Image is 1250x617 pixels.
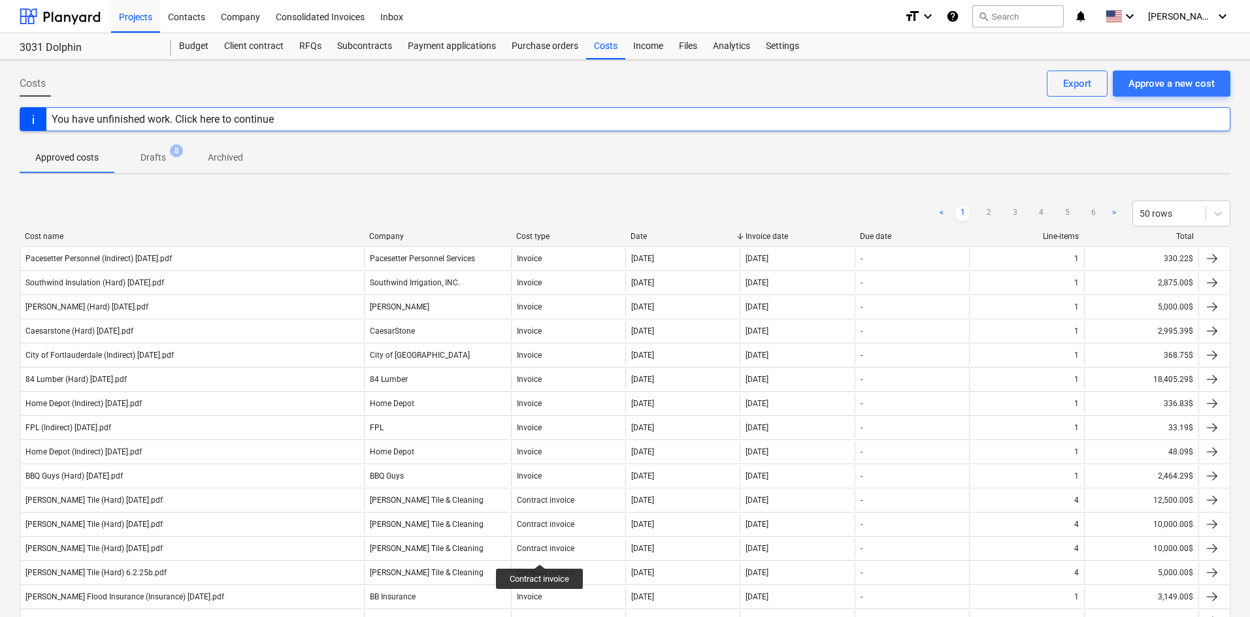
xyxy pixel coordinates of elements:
div: Southwind Irrigation, INC. [370,278,460,287]
div: FPL (Indirect) [DATE].pdf [25,423,111,432]
i: keyboard_arrow_down [1215,8,1230,24]
div: Contract invoice [517,568,574,577]
div: Invoice [517,447,542,456]
span: Costs [20,76,46,91]
div: Company [369,232,506,241]
div: [DATE] [746,278,768,287]
div: Total [1089,232,1194,241]
div: Cost name [25,232,359,241]
div: Invoice [517,423,542,432]
div: [DATE] [631,447,654,456]
div: 10,000.00$ [1084,538,1198,559]
div: Analytics [705,33,758,59]
div: [DATE] [746,568,768,577]
a: Previous page [934,206,949,221]
div: [PERSON_NAME] Flood Insurance (Insurance) [DATE].pdf [25,592,224,601]
div: Home Depot (Indirect) [DATE].pdf [25,399,142,408]
div: - [861,351,863,360]
a: Files [671,33,705,59]
a: Costs [586,33,625,59]
a: Page 6 [1085,206,1101,221]
a: Page 1 is your current page [955,206,970,221]
div: BBQ Guys (Hard) [DATE].pdf [25,471,123,481]
div: Home Depot (Indirect) [DATE].pdf [25,447,142,456]
a: Page 3 [1007,206,1023,221]
div: [DATE] [631,399,654,408]
div: [DATE] [631,471,654,481]
div: [PERSON_NAME] Tile (Hard) 6.2.25b.pdf [25,568,167,577]
div: Invoice [517,302,542,311]
div: 2,875.00$ [1084,272,1198,293]
div: [DATE] [746,302,768,311]
div: [DATE] [631,375,654,384]
div: 4 [1074,568,1079,577]
div: Invoice [517,351,542,360]
a: Client contract [216,33,291,59]
div: 1 [1074,375,1079,384]
div: Invoice [517,326,542,336]
div: Contract invoice [517,544,574,553]
div: 1 [1074,447,1079,456]
div: [PERSON_NAME] (Hard) [DATE].pdf [25,302,148,311]
div: [DATE] [746,254,768,263]
div: 5,000.00$ [1084,296,1198,317]
div: [DATE] [631,568,654,577]
div: - [861,254,863,263]
div: 12,500.00$ [1084,490,1198,511]
a: Purchase orders [504,33,586,59]
div: [DATE] [746,471,768,481]
div: [PERSON_NAME] Tile (Hard) [DATE].pdf [25,544,163,553]
div: Line-items [975,232,1079,241]
i: Knowledge base [946,8,959,24]
div: Invoice [517,592,542,601]
i: keyboard_arrow_down [920,8,936,24]
div: 48.09$ [1084,441,1198,462]
div: [PERSON_NAME] Tile (Hard) [DATE].pdf [25,520,163,529]
a: Budget [171,33,216,59]
div: [PERSON_NAME] Tile & Cleaning [370,544,484,553]
div: [DATE] [746,375,768,384]
div: [PERSON_NAME] Tile & Cleaning [370,520,484,529]
div: Date [631,232,735,241]
p: Approved costs [35,151,99,165]
div: - [861,302,863,311]
a: Income [625,33,671,59]
div: 1 [1074,471,1079,481]
div: 1 [1074,278,1079,287]
a: Page 2 [981,206,996,221]
div: City of Fortlauderdale (Indirect) [DATE].pdf [25,351,174,360]
div: [DATE] [746,496,768,505]
div: Settings [758,33,807,59]
div: - [861,544,863,553]
div: Southwind Insulation (Hard) [DATE].pdf [25,278,164,287]
i: keyboard_arrow_down [1122,8,1138,24]
div: Home Depot [370,399,414,408]
div: [DATE] [746,351,768,360]
button: Export [1047,71,1108,97]
a: Page 5 [1059,206,1075,221]
div: [DATE] [746,592,768,601]
span: [PERSON_NAME] [1148,11,1213,22]
a: Subcontracts [329,33,400,59]
p: Archived [208,151,243,165]
a: Next page [1106,206,1122,221]
p: Drafts [140,151,166,165]
div: Cost type [516,232,621,241]
div: [DATE] [631,254,654,263]
div: Contract invoice [517,496,574,505]
div: 330.22$ [1084,248,1198,269]
div: RFQs [291,33,329,59]
div: [DATE] [631,592,654,601]
div: [PERSON_NAME] Tile (Hard) [DATE].pdf [25,496,163,505]
div: 84 Lumber [370,375,408,384]
div: Export [1063,75,1091,92]
div: Invoice [517,278,542,287]
div: [DATE] [746,423,768,432]
div: Payment applications [400,33,504,59]
div: Pacesetter Personnel Services [370,254,475,263]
